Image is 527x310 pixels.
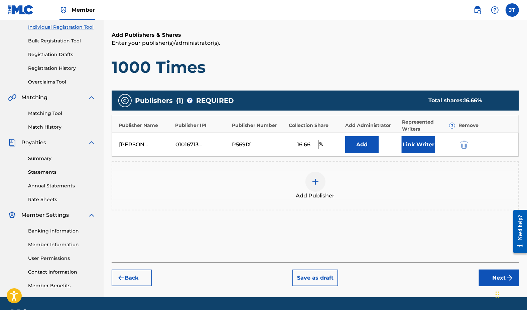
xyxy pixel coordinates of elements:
span: 16.66 % [464,97,482,104]
div: Collection Share [289,122,342,129]
div: Publisher IPI [175,122,229,129]
button: Next [479,270,519,286]
a: Statements [28,169,96,176]
button: Add [345,136,379,153]
div: Publisher Number [232,122,285,129]
span: Matching [21,94,47,102]
img: MLC Logo [8,5,34,15]
img: Member Settings [8,211,16,219]
a: Registration Drafts [28,51,96,58]
a: Summary [28,155,96,162]
span: ? [449,123,455,128]
div: User Menu [506,3,519,17]
p: Enter your publisher(s)/administrator(s). [112,39,519,47]
span: Add Publisher [296,192,335,200]
div: Remove [458,122,512,129]
img: Top Rightsholder [59,6,68,14]
span: Member Settings [21,211,69,219]
iframe: Resource Center [508,205,527,259]
img: publishers [121,97,129,105]
a: Match History [28,124,96,131]
img: help [491,6,499,14]
img: add [311,178,319,186]
a: Bulk Registration Tool [28,37,96,44]
button: Back [112,270,152,286]
a: Contact Information [28,269,96,276]
button: Save as draft [292,270,338,286]
h1: 1000 Times [112,57,519,77]
div: Drag [496,285,500,305]
span: % [319,140,325,149]
img: f7272a7cc735f4ea7f67.svg [506,274,514,282]
a: User Permissions [28,255,96,262]
a: Registration History [28,65,96,72]
h6: Add Publishers & Shares [112,31,519,39]
span: ( 1 ) [176,96,183,106]
a: Overclaims Tool [28,79,96,86]
a: Banking Information [28,227,96,235]
span: REQUIRED [196,96,234,106]
span: ? [187,98,192,103]
img: Royalties [8,139,16,147]
div: Represented Writers [402,119,455,133]
a: Matching Tool [28,110,96,117]
a: Annual Statements [28,182,96,189]
span: Publishers [135,96,173,106]
iframe: Chat Widget [494,278,527,310]
a: Member Benefits [28,282,96,289]
a: Member Information [28,241,96,248]
img: Matching [8,94,16,102]
a: Individual Registration Tool [28,24,96,31]
span: Member [72,6,95,14]
img: search [474,6,482,14]
a: Rate Sheets [28,196,96,203]
div: Add Administrator [345,122,399,129]
img: 7ee5dd4eb1f8a8e3ef2f.svg [117,274,125,282]
img: expand [88,139,96,147]
span: Royalties [21,139,46,147]
a: Public Search [471,3,484,17]
img: expand [88,211,96,219]
button: Link Writer [402,136,435,153]
img: expand [88,94,96,102]
img: 12a2ab48e56ec057fbd8.svg [460,141,468,149]
div: Publisher Name [119,122,172,129]
div: Total shares: [428,97,506,105]
div: Help [488,3,502,17]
